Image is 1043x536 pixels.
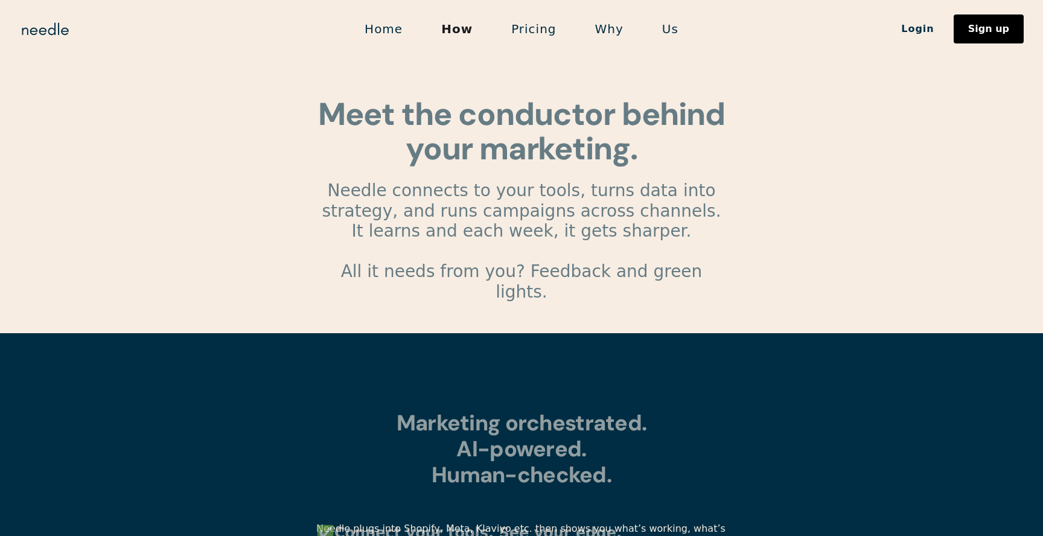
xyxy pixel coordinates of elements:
a: Home [345,16,422,42]
a: How [422,16,492,42]
strong: Marketing orchestrated. AI-powered. Human-checked. [397,409,646,489]
a: Login [882,19,954,39]
p: Needle connects to your tools, turns data into strategy, and runs campaigns across channels. It l... [316,180,727,322]
a: Sign up [954,14,1024,43]
a: Pricing [492,16,575,42]
a: Us [643,16,698,42]
strong: Meet the conductor behind your marketing. [318,94,724,169]
a: Why [576,16,643,42]
div: Sign up [968,24,1009,34]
